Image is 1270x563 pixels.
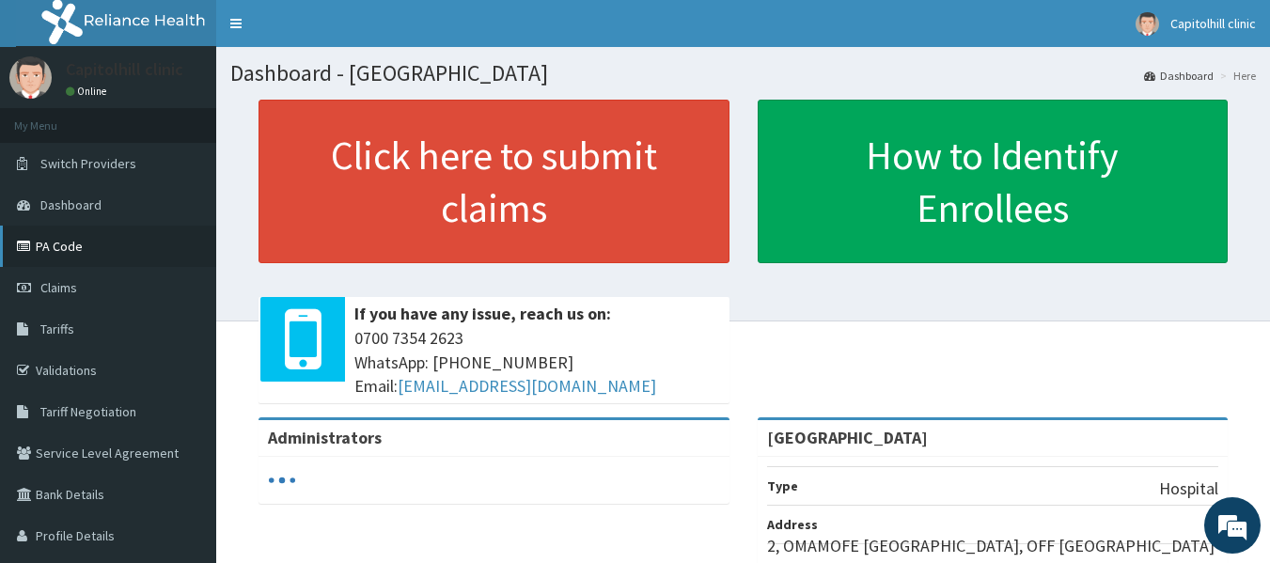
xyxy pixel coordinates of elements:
li: Here [1215,68,1256,84]
img: User Image [1136,12,1159,36]
p: Capitolhill clinic [66,61,183,78]
span: Dashboard [40,196,102,213]
a: How to Identify Enrollees [758,100,1229,263]
span: Tariffs [40,321,74,337]
h1: Dashboard - [GEOGRAPHIC_DATA] [230,61,1256,86]
a: Online [66,85,111,98]
span: Capitolhill clinic [1170,15,1256,32]
span: Claims [40,279,77,296]
p: Hospital [1159,477,1218,501]
a: [EMAIL_ADDRESS][DOMAIN_NAME] [398,375,656,397]
strong: [GEOGRAPHIC_DATA] [767,427,928,448]
div: Chat with us now [98,105,316,130]
b: Type [767,477,798,494]
span: We're online! [109,164,259,354]
img: User Image [9,56,52,99]
a: Dashboard [1144,68,1214,84]
b: If you have any issue, reach us on: [354,303,611,324]
div: Minimize live chat window [308,9,353,55]
textarea: Type your message and hit 'Enter' [9,368,358,434]
svg: audio-loading [268,466,296,494]
a: Click here to submit claims [259,100,729,263]
b: Administrators [268,427,382,448]
b: Address [767,516,818,533]
img: d_794563401_company_1708531726252_794563401 [35,94,76,141]
span: Tariff Negotiation [40,403,136,420]
span: 0700 7354 2623 WhatsApp: [PHONE_NUMBER] Email: [354,326,720,399]
span: Switch Providers [40,155,136,172]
